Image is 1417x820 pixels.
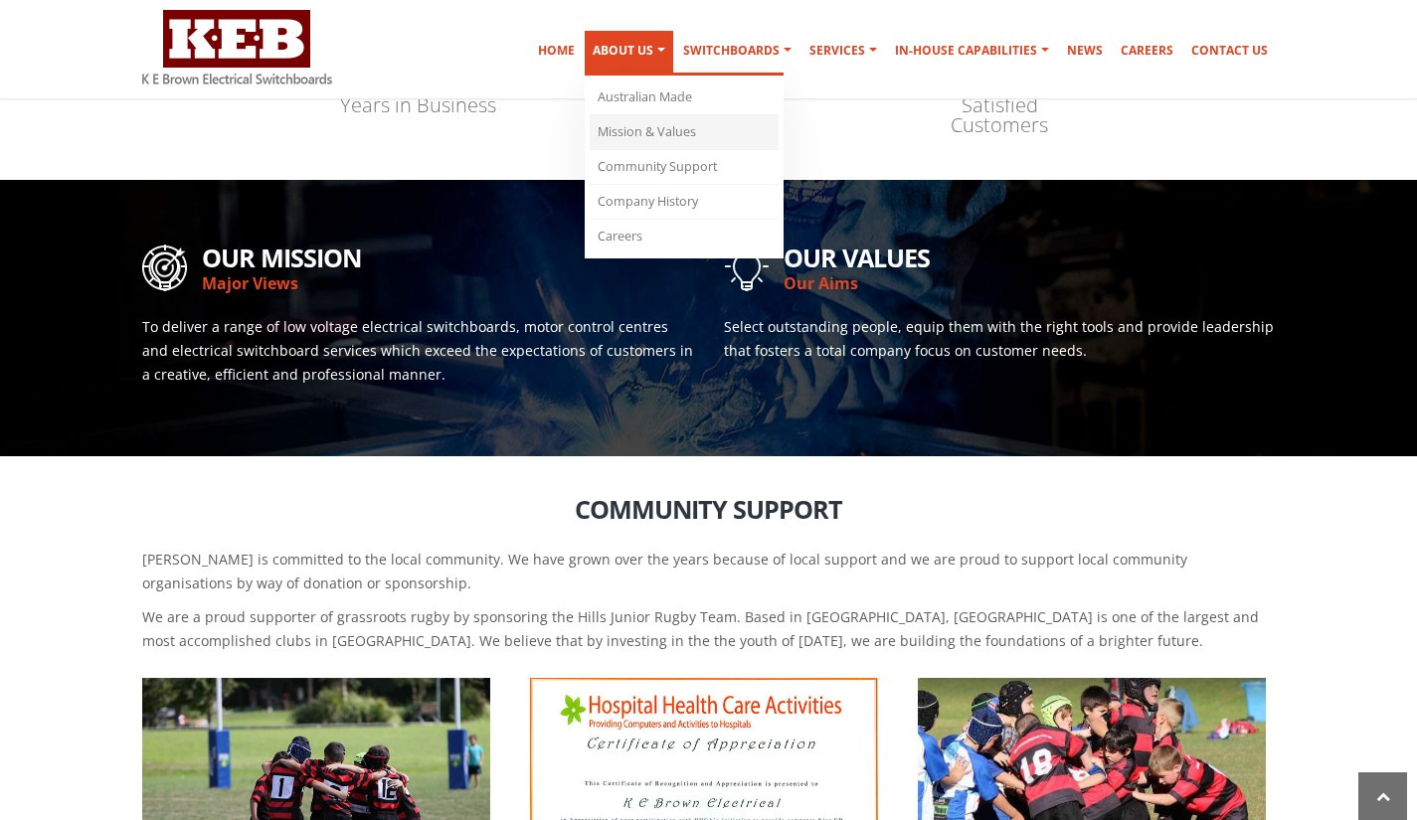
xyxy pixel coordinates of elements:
[590,150,779,185] a: Community Support
[590,220,779,253] a: Careers
[887,31,1057,71] a: In-house Capabilities
[1059,31,1111,71] a: News
[784,271,1276,295] p: Our Aims
[585,31,673,76] a: About Us
[142,10,332,84] img: K E Brown Electrical Switchboards
[784,240,1276,271] h2: Our Values
[142,548,1276,595] p: [PERSON_NAME] is committed to the local community. We have grown over the years because of local ...
[1113,31,1181,71] a: Careers
[336,95,500,115] label: Years in Business
[530,31,583,71] a: Home
[590,185,779,220] a: Company History
[590,115,779,150] a: Mission & Values
[675,31,799,71] a: Switchboards
[918,95,1082,135] label: Satisfied Customers
[1183,31,1276,71] a: Contact Us
[142,481,1276,523] h2: Community Support
[724,315,1276,363] p: Select outstanding people, equip them with the right tools and provide leadership that fosters a ...
[202,240,694,271] h2: Our Mission
[142,605,1276,653] p: We are a proud supporter of grassroots rugby by sponsoring the Hills Junior Rugby Team. Based in ...
[590,81,779,115] a: Australian Made
[801,31,885,71] a: Services
[142,315,694,387] p: To deliver a range of low voltage electrical switchboards, motor control centres and electrical s...
[202,271,694,295] p: Major Views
